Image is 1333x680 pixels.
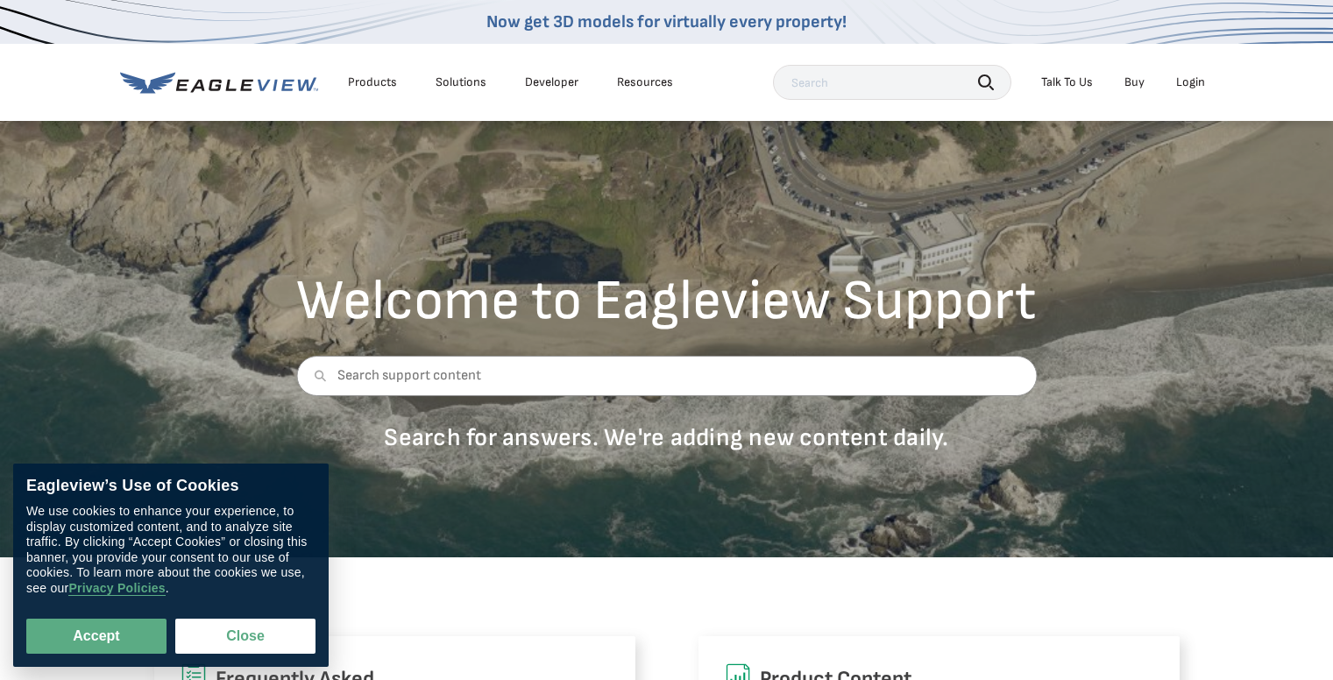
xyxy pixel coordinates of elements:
input: Search support content [296,356,1037,396]
div: Eagleview’s Use of Cookies [26,477,316,496]
div: Products [348,74,397,90]
div: Resources [617,74,673,90]
div: Login [1176,74,1205,90]
button: Close [175,619,316,654]
input: Search [773,65,1011,100]
div: Talk To Us [1041,74,1093,90]
button: Accept [26,619,167,654]
div: Solutions [436,74,486,90]
a: Buy [1124,74,1145,90]
p: Search for answers. We're adding new content daily. [296,422,1037,453]
div: We use cookies to enhance your experience, to display customized content, and to analyze site tra... [26,505,316,597]
h2: Welcome to Eagleview Support [296,273,1037,329]
a: Developer [525,74,578,90]
a: Privacy Policies [68,582,165,597]
a: Now get 3D models for virtually every property! [486,11,847,32]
